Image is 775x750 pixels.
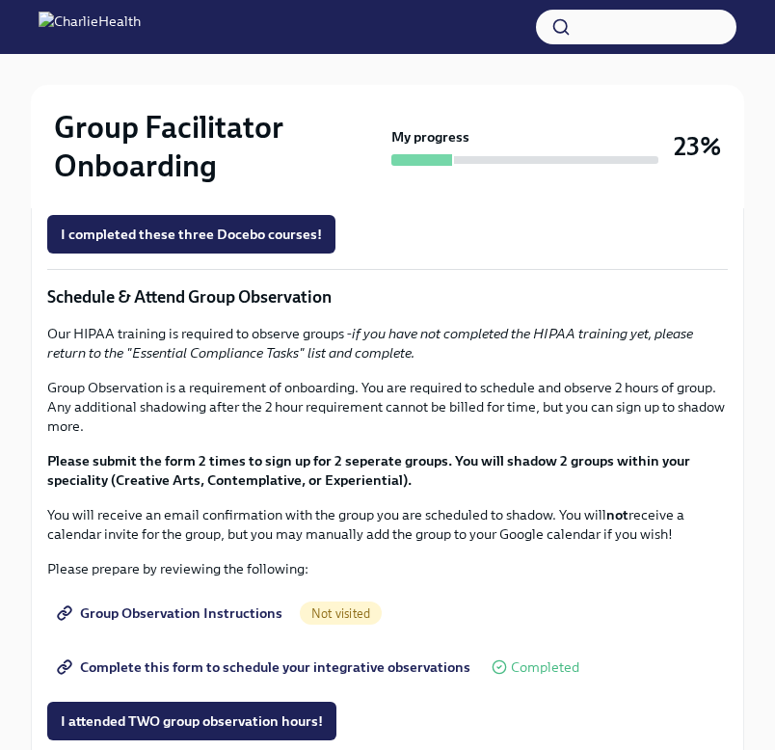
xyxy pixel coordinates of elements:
[47,559,728,578] p: Please prepare by reviewing the following:
[47,505,728,544] p: You will receive an email confirmation with the group you are scheduled to shadow. You will recei...
[39,12,141,42] img: CharlieHealth
[674,129,721,164] h3: 23%
[47,594,296,632] a: Group Observation Instructions
[391,127,469,147] strong: My progress
[61,603,282,623] span: Group Observation Instructions
[47,452,690,489] strong: Please submit the form 2 times to sign up for 2 seperate groups. You will shadow 2 groups within ...
[47,324,728,362] p: Our HIPAA training is required to observe groups -
[47,215,335,254] button: I completed these three Docebo courses!
[54,108,384,185] h2: Group Facilitator Onboarding
[511,660,579,675] span: Completed
[61,657,470,677] span: Complete this form to schedule your integrative observations
[300,606,382,621] span: Not visited
[47,648,484,686] a: Complete this form to schedule your integrative observations
[47,378,728,436] p: Group Observation is a requirement of onboarding. You are required to schedule and observe 2 hour...
[61,225,322,244] span: I completed these three Docebo courses!
[47,325,693,362] em: if you have not completed the HIPAA training yet, please return to the "Essential Compliance Task...
[606,506,628,523] strong: not
[47,702,336,740] button: I attended TWO group observation hours!
[61,711,323,731] span: I attended TWO group observation hours!
[47,285,728,308] p: Schedule & Attend Group Observation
